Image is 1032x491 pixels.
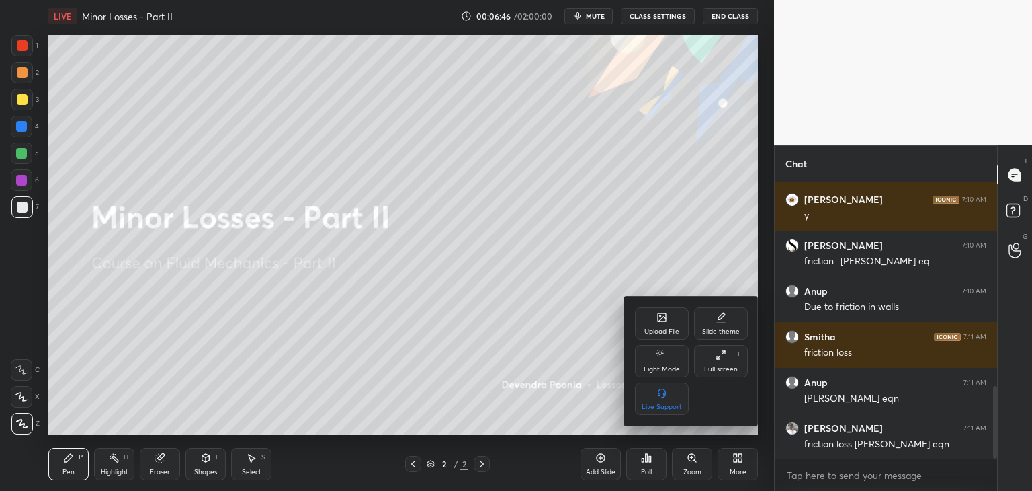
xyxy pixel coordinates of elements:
[738,351,742,358] div: F
[642,404,682,410] div: Live Support
[644,366,680,373] div: Light Mode
[704,366,738,373] div: Full screen
[702,328,740,335] div: Slide theme
[644,328,679,335] div: Upload File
